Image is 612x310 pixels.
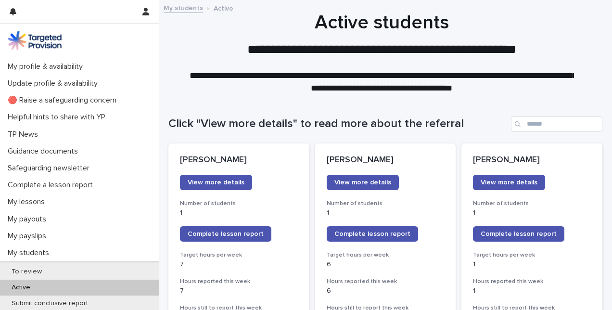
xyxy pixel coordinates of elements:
[327,200,445,207] h3: Number of students
[327,287,445,295] p: 6
[4,232,54,241] p: My payslips
[481,231,557,237] span: Complete lesson report
[188,179,244,186] span: View more details
[164,2,203,13] a: My students
[188,231,264,237] span: Complete lesson report
[180,209,298,217] p: 1
[327,278,445,285] h3: Hours reported this week
[4,299,96,308] p: Submit conclusive report
[481,179,537,186] span: View more details
[4,147,86,156] p: Guidance documents
[334,231,410,237] span: Complete lesson report
[473,209,591,217] p: 1
[4,197,52,207] p: My lessons
[334,179,391,186] span: View more details
[4,164,97,173] p: Safeguarding newsletter
[4,248,57,258] p: My students
[473,175,545,190] a: View more details
[4,113,113,122] p: Helpful hints to share with YP
[511,116,602,132] input: Search
[473,226,564,242] a: Complete lesson report
[473,251,591,259] h3: Target hours per week
[327,155,445,166] p: [PERSON_NAME]
[180,251,298,259] h3: Target hours per week
[4,284,38,292] p: Active
[180,287,298,295] p: 7
[473,200,591,207] h3: Number of students
[4,62,90,71] p: My profile & availability
[168,11,595,34] h1: Active students
[4,79,105,88] p: Update profile & availability
[4,130,46,139] p: TP News
[4,96,124,105] p: 🔴 Raise a safeguarding concern
[214,2,233,13] p: Active
[327,209,445,217] p: 1
[168,117,507,131] h1: Click "View more details" to read more about the referral
[473,287,591,295] p: 1
[473,155,591,166] p: [PERSON_NAME]
[180,155,298,166] p: [PERSON_NAME]
[180,200,298,207] h3: Number of students
[473,278,591,285] h3: Hours reported this week
[180,260,298,269] p: 7
[8,31,62,50] img: M5nRWzHhSzIhMunXDL62
[473,260,591,269] p: 1
[4,215,54,224] p: My payouts
[180,175,252,190] a: View more details
[4,181,101,190] p: Complete a lesson report
[4,268,50,276] p: To review
[180,226,271,242] a: Complete lesson report
[327,251,445,259] h3: Target hours per week
[327,226,418,242] a: Complete lesson report
[327,260,445,269] p: 6
[327,175,399,190] a: View more details
[180,278,298,285] h3: Hours reported this week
